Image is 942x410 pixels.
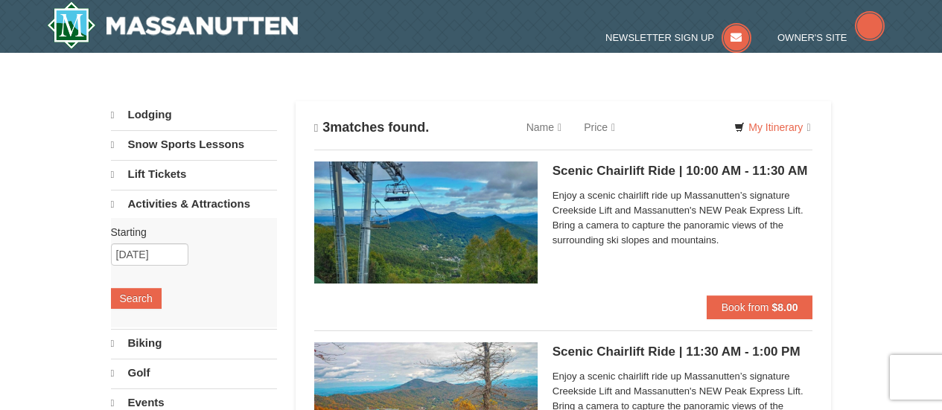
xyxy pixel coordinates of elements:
[111,225,266,240] label: Starting
[111,101,277,129] a: Lodging
[515,112,573,142] a: Name
[725,116,820,138] a: My Itinerary
[111,190,277,218] a: Activities & Attractions
[111,160,277,188] a: Lift Tickets
[605,32,751,43] a: Newsletter Sign Up
[111,359,277,387] a: Golf
[573,112,626,142] a: Price
[322,120,330,135] span: 3
[553,164,813,179] h5: Scenic Chairlift Ride | 10:00 AM - 11:30 AM
[771,301,798,313] strong: $8.00
[553,188,813,248] span: Enjoy a scenic chairlift ride up Massanutten’s signature Creekside Lift and Massanutten's NEW Pea...
[111,329,277,357] a: Biking
[605,32,714,43] span: Newsletter Sign Up
[553,345,813,359] h5: Scenic Chairlift Ride | 11:30 AM - 1:00 PM
[47,1,299,49] a: Massanutten Resort
[314,120,430,135] h4: matches found.
[722,301,769,313] span: Book from
[314,161,538,284] img: 24896431-1-a2e2611b.jpg
[777,32,885,43] a: Owner's Site
[111,130,277,158] a: Snow Sports Lessons
[777,32,847,43] span: Owner's Site
[707,295,813,319] button: Book from $8.00
[111,288,162,309] button: Search
[47,1,299,49] img: Massanutten Resort Logo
